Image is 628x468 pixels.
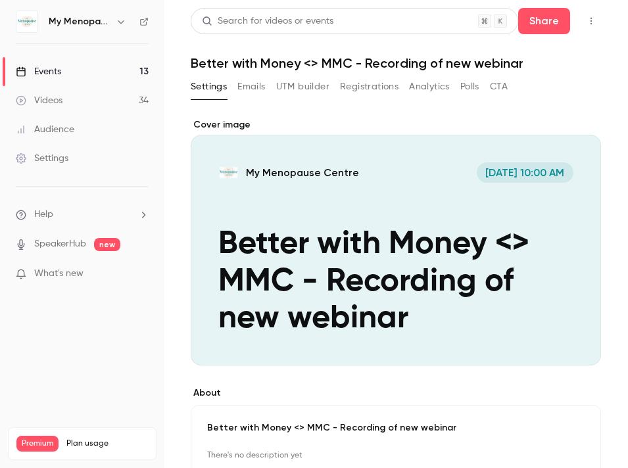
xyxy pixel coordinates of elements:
label: Cover image [191,118,601,131]
div: Events [16,65,61,78]
button: Emails [237,76,265,97]
button: Share [518,8,570,34]
label: About [191,386,601,400]
a: SpeakerHub [34,237,86,251]
section: Cover image [191,118,601,365]
h1: Better with Money <> MMC - Recording of new webinar [191,55,602,71]
img: My Menopause Centre [16,11,37,32]
button: Settings [191,76,227,97]
button: CTA [490,76,508,97]
span: Plan usage [66,438,148,449]
button: Registrations [340,76,399,97]
div: Settings [16,152,68,165]
p: Better with Money <> MMC - Recording of new webinar [207,421,585,434]
div: Audience [16,123,74,136]
iframe: Noticeable Trigger [133,268,149,280]
span: Help [34,208,53,222]
div: Search for videos or events [202,14,333,28]
div: Videos [16,94,62,107]
li: help-dropdown-opener [16,208,149,222]
button: Analytics [409,76,450,97]
button: UTM builder [276,76,329,97]
button: Polls [460,76,479,97]
span: Premium [16,436,59,452]
h6: My Menopause Centre [49,15,110,28]
span: What's new [34,267,84,281]
span: new [94,238,120,251]
p: There's no description yet [207,445,585,466]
